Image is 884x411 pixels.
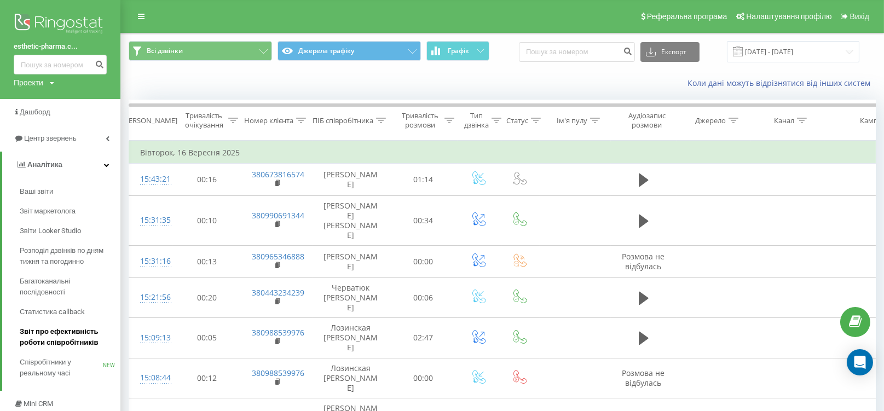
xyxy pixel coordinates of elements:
div: 15:21:56 [140,287,162,308]
td: 00:20 [173,277,241,318]
a: 380990691344 [252,210,305,221]
button: Графік [426,41,489,61]
div: 15:08:44 [140,367,162,389]
div: Номер клієнта [244,116,293,125]
td: 00:12 [173,358,241,398]
div: Проекти [14,77,43,88]
span: Реферальна програма [647,12,727,21]
input: Пошук за номером [14,55,107,74]
td: Лозинская [PERSON_NAME] [313,318,389,358]
div: Канал [774,116,794,125]
button: Експорт [640,42,700,62]
a: Аналiтика [2,152,120,178]
div: Тип дзвінка [464,111,489,130]
td: [PERSON_NAME] [313,246,389,277]
div: Open Intercom Messenger [847,349,873,375]
td: 00:34 [389,195,458,246]
td: 00:16 [173,164,241,195]
div: Тривалість очікування [182,111,226,130]
span: Налаштування профілю [746,12,831,21]
a: Звіт про ефективність роботи співробітників [20,322,120,352]
span: Багатоканальні послідовності [20,276,115,298]
span: Звіт про ефективність роботи співробітників [20,326,115,348]
span: Співробітники у реальному часі [20,357,103,379]
span: Аналiтика [27,160,62,169]
div: Ім'я пулу [557,116,587,125]
div: [PERSON_NAME] [122,116,177,125]
div: 15:31:35 [140,210,162,231]
span: Центр звернень [24,134,77,142]
span: Розмова не відбулась [622,368,665,388]
div: 15:43:21 [140,169,162,190]
span: Статистика callback [20,306,85,317]
div: Аудіозапис розмови [620,111,673,130]
div: Джерело [695,116,726,125]
span: Mini CRM [24,400,53,408]
span: Графік [448,47,469,55]
button: Джерела трафіку [278,41,421,61]
a: Ваші звіти [20,182,120,201]
a: Звіти Looker Studio [20,221,120,241]
a: 380988539976 [252,368,305,378]
a: Співробітники у реальному часіNEW [20,352,120,383]
td: 01:14 [389,164,458,195]
a: 380988539976 [252,327,305,338]
a: Звіт маркетолога [20,201,120,221]
span: Ваші звіти [20,186,53,197]
div: Статус [506,116,528,125]
a: Статистика callback [20,302,120,322]
span: Звіт маркетолога [20,206,76,217]
td: Лозинская [PERSON_NAME] [313,358,389,398]
td: 00:06 [389,277,458,318]
span: Всі дзвінки [147,47,183,55]
a: 380965346888 [252,251,305,262]
td: 00:13 [173,246,241,277]
span: Дашборд [20,108,50,116]
td: 00:05 [173,318,241,358]
img: Ringostat logo [14,11,107,38]
span: Вихід [850,12,869,21]
span: Розподіл дзвінків по дням тижня та погодинно [20,245,115,267]
a: esthetic-pharma.c... [14,41,107,52]
a: Багатоканальні послідовності [20,271,120,302]
td: 02:47 [389,318,458,358]
div: Тривалість розмови [398,111,442,130]
a: Розподіл дзвінків по дням тижня та погодинно [20,241,120,271]
td: 00:00 [389,358,458,398]
span: Розмова не відбулась [622,251,665,271]
div: 15:09:13 [140,327,162,349]
input: Пошук за номером [519,42,635,62]
button: Всі дзвінки [129,41,272,61]
td: 00:10 [173,195,241,246]
td: [PERSON_NAME] [PERSON_NAME] [313,195,389,246]
span: Звіти Looker Studio [20,225,81,236]
td: Черватюк [PERSON_NAME] [313,277,389,318]
td: 00:00 [389,246,458,277]
div: 15:31:16 [140,251,162,272]
div: ПІБ співробітника [313,116,373,125]
td: [PERSON_NAME] [313,164,389,195]
a: 380443234239 [252,287,305,298]
a: Коли дані можуть відрізнятися вiд інших систем [687,78,876,88]
a: 380673816574 [252,169,305,180]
